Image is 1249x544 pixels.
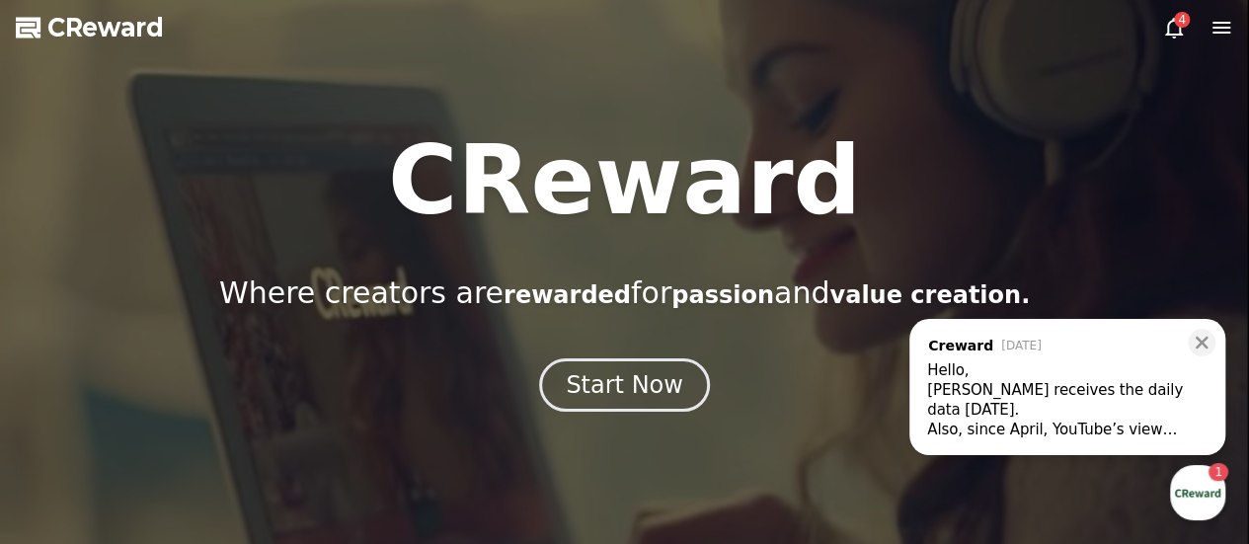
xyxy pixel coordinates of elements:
a: Home [6,380,130,429]
p: Where creators are for and [219,275,1030,311]
span: rewarded [504,281,631,309]
span: Messages [164,411,222,427]
span: 1 [200,379,207,395]
a: Settings [255,380,379,429]
a: Start Now [539,378,710,397]
span: passion [671,281,774,309]
span: Settings [292,410,341,426]
div: Start Now [566,369,683,401]
span: value creation. [829,281,1030,309]
span: Home [50,410,85,426]
a: CReward [16,12,164,43]
h1: CReward [388,133,861,228]
div: 4 [1174,12,1190,28]
a: 1Messages [130,380,255,429]
a: 4 [1162,16,1186,39]
button: Start Now [539,358,710,412]
span: CReward [47,12,164,43]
